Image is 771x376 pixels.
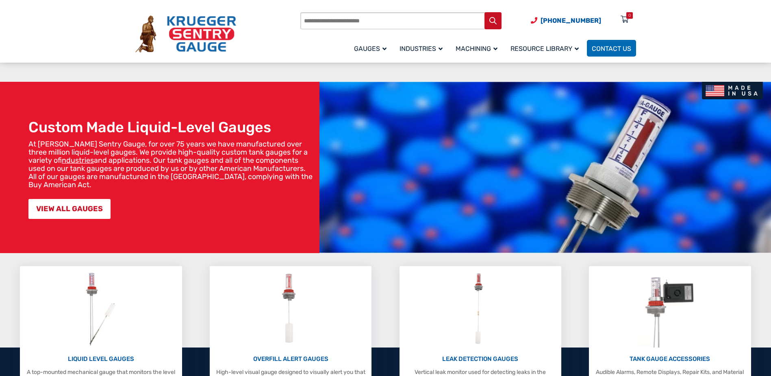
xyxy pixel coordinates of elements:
span: Resource Library [510,45,579,52]
img: Overfill Alert Gauges [273,270,309,348]
span: Machining [456,45,497,52]
a: Phone Number (920) 434-8860 [531,15,601,26]
a: Contact Us [587,40,636,57]
span: Industries [400,45,443,52]
a: Industries [395,39,451,58]
p: LIQUID LEVEL GAUGES [24,354,178,364]
img: Made In USA [702,82,763,99]
img: Tank Gauge Accessories [637,270,703,348]
div: 0 [628,12,631,19]
a: VIEW ALL GAUGES [28,199,111,219]
span: Contact Us [592,45,631,52]
a: Machining [451,39,506,58]
h1: Custom Made Liquid-Level Gauges [28,118,315,136]
span: Gauges [354,45,387,52]
p: TANK GAUGE ACCESSORIES [593,354,747,364]
img: Krueger Sentry Gauge [135,15,236,53]
a: Resource Library [506,39,587,58]
p: LEAK DETECTION GAUGES [404,354,557,364]
span: [PHONE_NUMBER] [541,17,601,24]
p: At [PERSON_NAME] Sentry Gauge, for over 75 years we have manufactured over three million liquid-l... [28,140,315,189]
p: OVERFILL ALERT GAUGES [214,354,367,364]
a: Gauges [349,39,395,58]
img: Leak Detection Gauges [464,270,496,348]
img: Liquid Level Gauges [79,270,122,348]
a: industries [62,156,94,165]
